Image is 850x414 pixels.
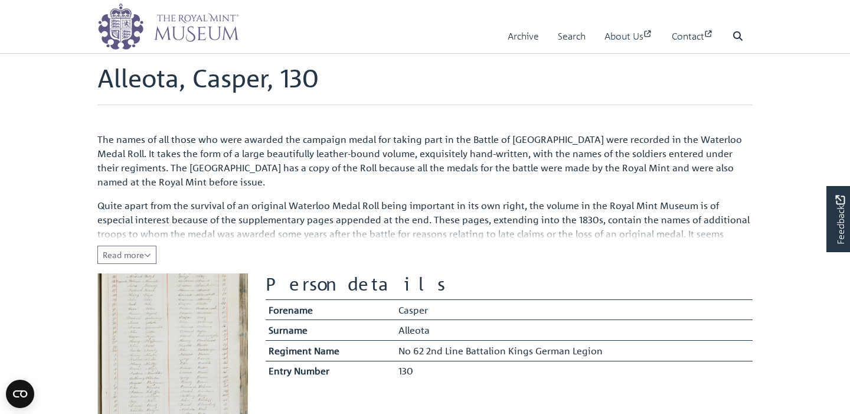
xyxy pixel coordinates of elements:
[395,299,753,320] td: Casper
[833,195,847,245] span: Feedback
[266,340,395,361] th: Regiment Name
[266,361,395,381] th: Entry Number
[826,186,850,252] a: Would you like to provide feedback?
[266,273,753,295] h2: Person details
[395,340,753,361] td: No 62 2nd Line Battalion Kings German Legion
[672,19,714,53] a: Contact
[508,19,539,53] a: Archive
[97,246,156,264] button: Read all of the content
[97,3,239,50] img: logo_wide.png
[604,19,653,53] a: About Us
[395,361,753,381] td: 130
[558,19,586,53] a: Search
[266,299,395,320] th: Forename
[97,133,742,188] span: The names of all those who were awarded the campaign medal for taking part in the Battle of [GEOG...
[103,249,151,260] span: Read more
[395,320,753,341] td: Alleota
[6,380,34,408] button: Open CMP widget
[97,63,753,105] h1: Alleota, Casper, 130
[266,320,395,341] th: Surname
[97,200,750,268] span: Quite apart from the survival of an original Waterloo Medal Roll being important in its own right...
